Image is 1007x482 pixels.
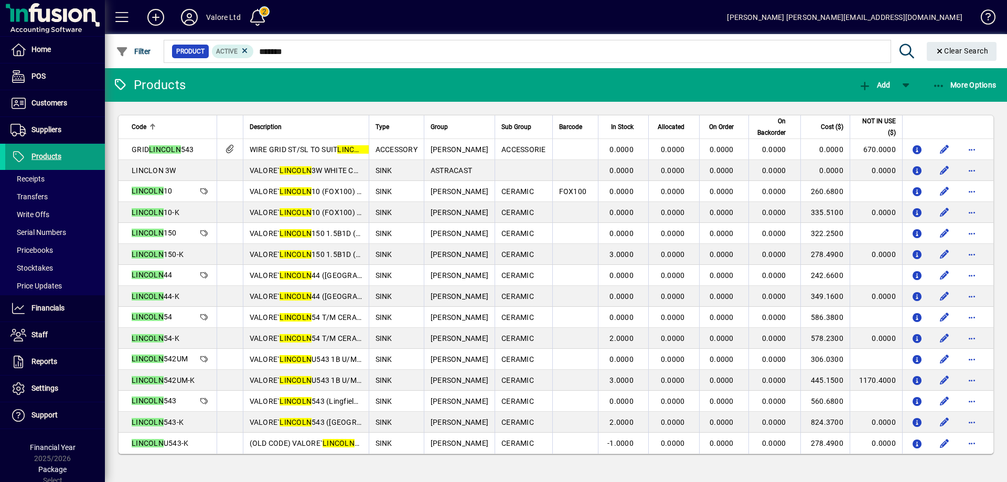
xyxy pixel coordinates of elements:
span: 0.0000 [609,229,634,238]
button: Edit [936,141,953,158]
span: 0.0000 [762,355,786,363]
div: Allocated [655,121,694,133]
span: CERAMIC [501,334,534,342]
td: 0.0000 [800,160,849,181]
span: SINK [376,229,392,238]
span: 0.0000 [661,418,685,426]
span: Filter [116,47,151,56]
span: VALORE` U543 1B U/M CERAMIC =0.13M3 [250,355,423,363]
div: Description [250,121,362,133]
td: 0.0000 [850,412,902,433]
span: Staff [31,330,48,339]
span: 0.0000 [762,187,786,196]
button: Add [856,76,893,94]
span: [PERSON_NAME] [431,376,488,384]
td: 0.0000 [850,433,902,454]
a: Staff [5,322,105,348]
span: 542UM-K [132,376,195,384]
span: Support [31,411,58,419]
div: On Order [706,121,743,133]
span: CERAMIC [501,376,534,384]
span: Add [859,81,890,89]
span: 3.0000 [609,250,634,259]
span: Home [31,45,51,53]
em: LINCOLN [132,187,164,195]
button: Filter [113,42,154,61]
em: LINCOLN [132,334,164,342]
span: Transfers [10,192,48,201]
span: VALORE` 44 ([GEOGRAPHIC_DATA]) T/M CERAMIC =0.13M3 [250,271,483,280]
em: LINCOLN [280,250,312,259]
em: LINCOLN [132,250,164,259]
span: SINK [376,376,392,384]
button: Edit [936,435,953,452]
span: 0.0000 [762,334,786,342]
span: 0.0000 [710,418,734,426]
button: More options [963,162,980,179]
td: 824.3700 [800,412,849,433]
span: 150 [132,229,177,237]
span: SINK [376,439,392,447]
td: 445.1500 [800,370,849,391]
span: Product [176,46,205,57]
span: 0.0000 [762,166,786,175]
span: [PERSON_NAME] [431,229,488,238]
span: VALORE` 150 1.5B1D (FOX150) T/M CERAMIC =0.2M3 [250,250,464,259]
a: Serial Numbers [5,223,105,241]
span: Suppliers [31,125,61,134]
span: 0.0000 [609,355,634,363]
span: GRID 543 [132,145,194,154]
span: 0.0000 [661,166,685,175]
em: LINCOLN [280,397,312,405]
td: 322.2500 [800,223,849,244]
a: Transfers [5,188,105,206]
a: Home [5,37,105,63]
span: Package [38,465,67,474]
span: 0.0000 [609,187,634,196]
span: On Order [709,121,734,133]
td: 306.0300 [800,349,849,370]
td: 670.0000 [850,139,902,160]
span: CERAMIC [501,229,534,238]
span: 0.0000 [710,313,734,322]
span: 0.0000 [762,208,786,217]
span: SINK [376,187,392,196]
span: VALORE` 543 (Lingfield) CERAMIC 1B T/M =0.13M3 [250,397,454,405]
button: Edit [936,372,953,389]
span: ACCESSORY [376,145,417,154]
button: More options [963,351,980,368]
span: 10 [132,187,172,195]
em: LINCOLN [280,271,312,280]
button: More options [963,267,980,284]
span: Barcode [559,121,582,133]
a: Customers [5,90,105,116]
span: NOT IN USE ($) [856,115,896,138]
td: 1170.4000 [850,370,902,391]
button: More options [963,225,980,242]
span: 0.0000 [762,397,786,405]
span: CERAMIC [501,439,534,447]
span: 0.0000 [762,229,786,238]
td: 0.0000 [800,139,849,160]
span: 0.0000 [762,376,786,384]
span: POS [31,72,46,80]
span: CERAMIC [501,250,534,259]
em: LINCOLN [280,292,312,301]
span: SINK [376,397,392,405]
span: CERAMIC [501,292,534,301]
span: 0.0000 [710,334,734,342]
span: 0.0000 [661,376,685,384]
span: 2.0000 [609,334,634,342]
span: Group [431,121,448,133]
em: LINCOLN [132,418,164,426]
span: Serial Numbers [10,228,66,237]
span: 0.0000 [762,271,786,280]
td: 0.0000 [850,328,902,349]
div: Barcode [559,121,592,133]
span: [PERSON_NAME] [431,187,488,196]
span: VALORE` 10 (FOX100) 1B1D T/M CERAMIC =0.13M3 [250,208,457,217]
span: SINK [376,250,392,259]
span: 0.0000 [661,292,685,301]
td: 278.4900 [800,244,849,265]
span: SINK [376,355,392,363]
